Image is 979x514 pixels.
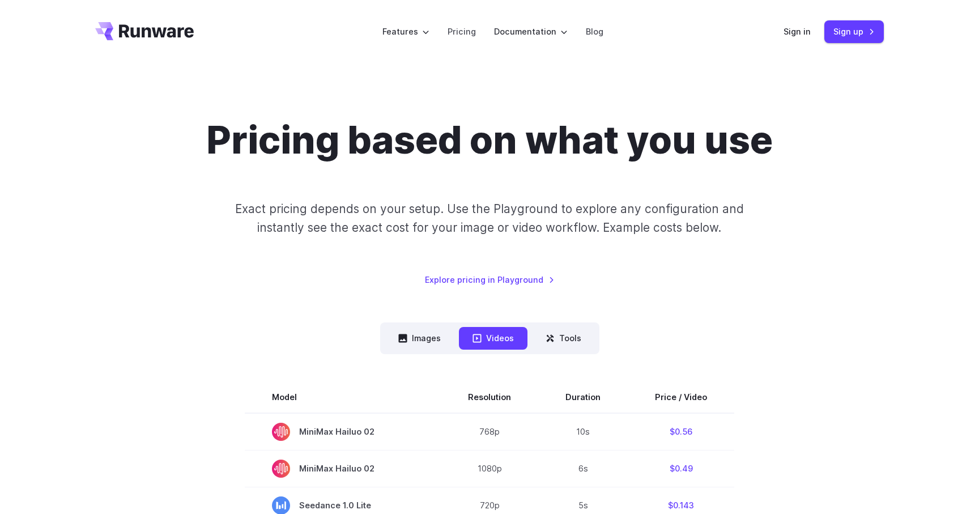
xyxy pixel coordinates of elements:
th: Price / Video [628,381,734,413]
td: 10s [538,413,628,451]
p: Exact pricing depends on your setup. Use the Playground to explore any configuration and instantl... [214,199,765,237]
th: Duration [538,381,628,413]
label: Features [382,25,429,38]
th: Model [245,381,441,413]
button: Videos [459,327,527,349]
label: Documentation [494,25,568,38]
a: Go to / [95,22,194,40]
h1: Pricing based on what you use [206,118,773,163]
span: MiniMax Hailuo 02 [272,460,414,478]
button: Tools [532,327,595,349]
a: Sign in [784,25,811,38]
a: Blog [586,25,603,38]
a: Pricing [448,25,476,38]
th: Resolution [441,381,538,413]
a: Sign up [824,20,884,43]
td: $0.49 [628,450,734,487]
button: Images [385,327,454,349]
td: 1080p [441,450,538,487]
td: 768p [441,413,538,451]
span: MiniMax Hailuo 02 [272,423,414,441]
td: $0.56 [628,413,734,451]
a: Explore pricing in Playground [425,273,555,286]
td: 6s [538,450,628,487]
